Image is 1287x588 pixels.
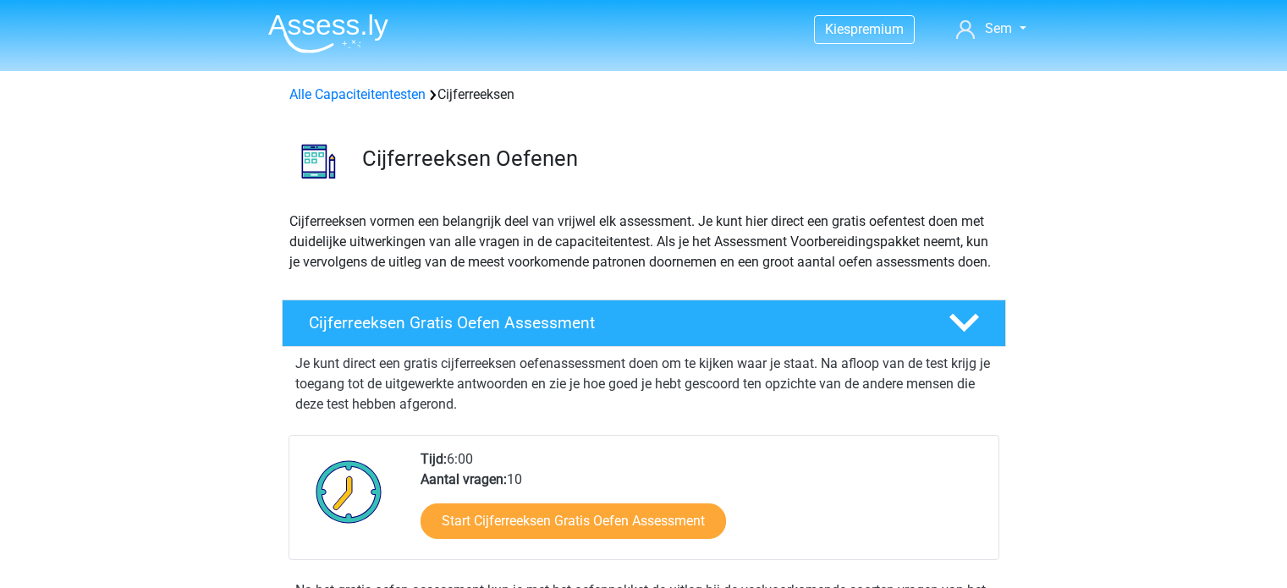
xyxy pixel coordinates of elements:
[309,313,921,332] h4: Cijferreeksen Gratis Oefen Assessment
[306,449,392,534] img: Klok
[421,451,447,467] b: Tijd:
[850,21,904,37] span: premium
[362,146,993,172] h3: Cijferreeksen Oefenen
[295,354,993,415] p: Je kunt direct een gratis cijferreeksen oefenassessment doen om te kijken waar je staat. Na afloo...
[289,86,426,102] a: Alle Capaciteitentesten
[289,212,998,272] p: Cijferreeksen vormen een belangrijk deel van vrijwel elk assessment. Je kunt hier direct een grat...
[408,449,998,559] div: 6:00 10
[268,14,388,53] img: Assessly
[815,18,914,41] a: Kiespremium
[283,85,1005,105] div: Cijferreeksen
[283,125,355,197] img: cijferreeksen
[825,21,850,37] span: Kies
[275,299,1013,347] a: Cijferreeksen Gratis Oefen Assessment
[949,19,1032,39] a: Sem
[421,471,507,487] b: Aantal vragen:
[985,20,1012,36] span: Sem
[421,503,726,539] a: Start Cijferreeksen Gratis Oefen Assessment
